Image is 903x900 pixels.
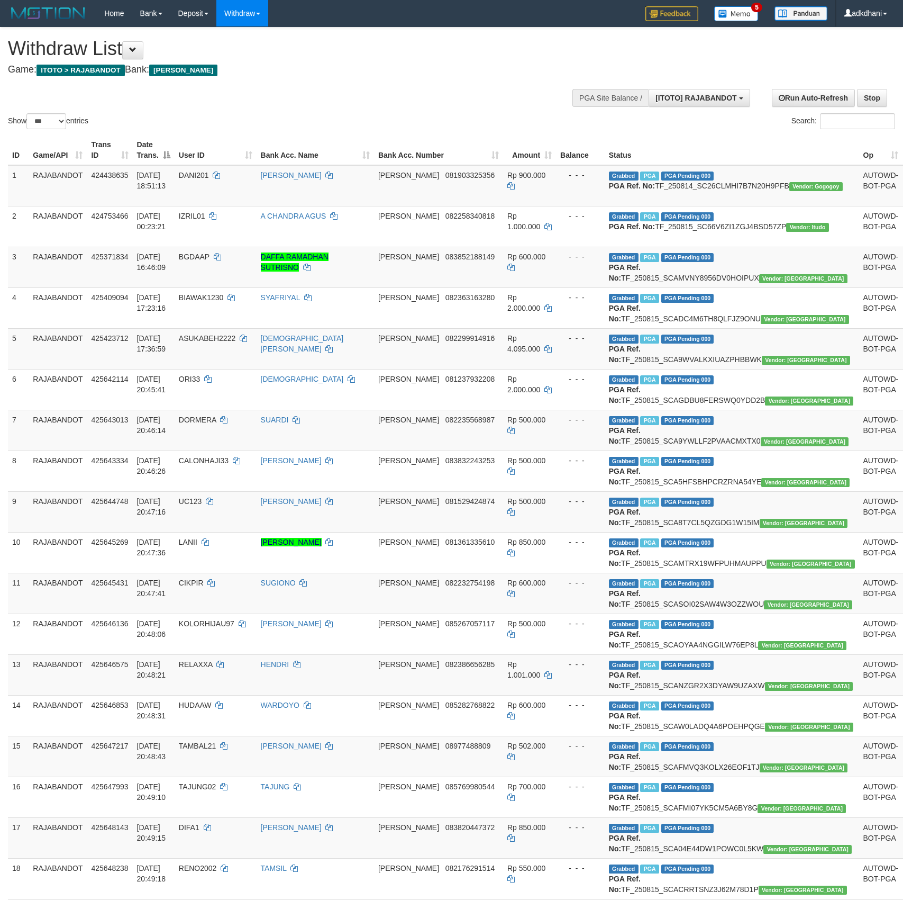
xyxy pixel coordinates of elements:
[179,497,202,506] span: UC123
[560,333,600,344] div: - - -
[507,660,540,679] span: Rp 1.001.000
[609,375,639,384] span: Grabbed
[640,375,659,384] span: Marked by adkfebri
[859,165,903,206] td: AUTOWD-BOT-PGA
[261,497,322,506] a: [PERSON_NAME]
[137,456,166,475] span: [DATE] 20:46:26
[661,498,714,507] span: PGA Pending
[137,579,166,598] span: [DATE] 20:47:41
[445,334,495,343] span: Copy 082299914916 to clipboard
[8,451,29,491] td: 8
[378,212,439,220] span: [PERSON_NAME]
[661,620,714,629] span: PGA Pending
[374,135,503,165] th: Bank Acc. Number: activate to sort column ascending
[661,294,714,303] span: PGA Pending
[572,89,649,107] div: PGA Site Balance /
[507,253,545,261] span: Rp 600.000
[761,315,849,324] span: Vendor URL: https://secure10.1velocity.biz
[560,374,600,384] div: - - -
[91,701,128,709] span: 425646853
[859,287,903,328] td: AUTOWD-BOT-PGA
[609,172,639,181] span: Grabbed
[605,247,859,287] td: TF_250815_SCAMVNY8956DV0HOIPUX
[859,328,903,369] td: AUTOWD-BOT-PGA
[605,451,859,491] td: TF_250815_SCA5HFSBHPCRZRNA54YE
[859,451,903,491] td: AUTOWD-BOT-PGA
[605,777,859,817] td: TF_250815_SCAFMI07YK5CM5A6BY8G
[820,113,895,129] input: Search:
[661,701,714,710] span: PGA Pending
[609,661,639,670] span: Grabbed
[640,742,659,751] span: Marked by adkfebri
[91,253,128,261] span: 425371834
[91,619,128,628] span: 425646136
[605,287,859,328] td: TF_250815_SCADC4M6TH8QLFJZ9ONU
[179,334,235,343] span: ASUKABEH2222
[859,532,903,573] td: AUTOWD-BOT-PGA
[91,375,128,383] span: 425642114
[378,416,439,424] span: [PERSON_NAME]
[179,212,205,220] span: IZRIL01
[560,741,600,751] div: - - -
[29,328,87,369] td: RAJABANDOT
[29,369,87,410] td: RAJABANDOT
[378,742,439,750] span: [PERSON_NAME]
[507,701,545,709] span: Rp 600.000
[137,416,166,435] span: [DATE] 20:46:14
[137,253,166,272] span: [DATE] 16:46:09
[560,455,600,466] div: - - -
[445,742,491,750] span: Copy 08977488809 to clipboard
[87,135,132,165] th: Trans ID: activate to sort column ascending
[609,182,655,190] b: PGA Ref. No:
[640,457,659,466] span: Marked by adkfebri
[26,113,66,129] select: Showentries
[445,782,495,791] span: Copy 085769980544 to clipboard
[261,701,299,709] a: WARDOYO
[609,457,639,466] span: Grabbed
[91,538,128,546] span: 425645269
[445,497,495,506] span: Copy 081529424874 to clipboard
[261,619,322,628] a: [PERSON_NAME]
[762,356,850,365] span: Vendor URL: https://secure10.1velocity.biz
[137,334,166,353] span: [DATE] 17:36:59
[560,251,600,262] div: - - -
[661,742,714,751] span: PGA Pending
[179,456,229,465] span: CALONHAJI33
[661,579,714,588] span: PGA Pending
[507,375,540,394] span: Rp 2.000.000
[609,783,639,792] span: Grabbed
[179,416,216,424] span: DORMERA
[179,538,197,546] span: LANII
[507,742,545,750] span: Rp 502.000
[378,497,439,506] span: [PERSON_NAME]
[609,548,641,568] b: PGA Ref. No:
[8,113,88,129] label: Show entries
[605,369,859,410] td: TF_250815_SCAGDBU8FERSWQ0YDD2B
[645,6,698,21] img: Feedback.jpg
[179,253,209,261] span: BGDAAP
[137,212,166,231] span: [DATE] 00:23:21
[605,206,859,247] td: TF_250815_SC66V6ZI1ZGJ4BSD57ZP
[772,89,855,107] a: Run Auto-Refresh
[859,491,903,532] td: AUTOWD-BOT-PGA
[758,641,846,650] span: Vendor URL: https://secure10.1velocity.biz
[661,375,714,384] span: PGA Pending
[859,695,903,736] td: AUTOWD-BOT-PGA
[507,293,540,312] span: Rp 2.000.000
[640,498,659,507] span: Marked by adkfebri
[605,532,859,573] td: TF_250815_SCAMTRX19WFPUHMAUPPU
[8,573,29,614] td: 11
[609,538,639,547] span: Grabbed
[179,293,224,302] span: BIAWAK1230
[179,660,213,669] span: RELAXXA
[560,781,600,792] div: - - -
[560,659,600,670] div: - - -
[605,573,859,614] td: TF_250815_SCASOI02SAW4W3OZZWOU
[29,135,87,165] th: Game/API: activate to sort column ascending
[609,630,641,649] b: PGA Ref. No:
[605,736,859,777] td: TF_250815_SCAFMVQ3KOLX26EOF1TJ
[378,456,439,465] span: [PERSON_NAME]
[261,538,322,546] a: [PERSON_NAME]
[179,782,216,791] span: TAJUNG02
[609,589,641,608] b: PGA Ref. No:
